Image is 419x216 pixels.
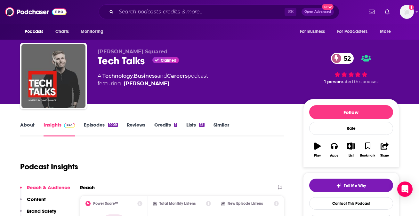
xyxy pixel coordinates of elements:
[98,49,167,55] span: [PERSON_NAME] Squared
[326,138,342,161] button: Apps
[409,5,414,10] svg: Add a profile image
[64,123,75,128] img: Podchaser Pro
[400,5,414,19] span: Logged in as kkitamorn
[124,80,169,88] a: David Savage
[400,5,414,19] button: Show profile menu
[44,122,75,136] a: InsightsPodchaser Pro
[285,8,296,16] span: ⌘ K
[228,201,263,206] h2: New Episode Listens
[344,183,366,188] span: Tell Me Why
[309,179,393,192] button: tell me why sparkleTell Me Why
[186,122,204,136] a: Lists12
[133,73,134,79] span: ,
[159,201,196,206] h2: Total Monthly Listens
[304,10,331,13] span: Open Advanced
[309,122,393,135] div: Rate
[342,79,379,84] span: rated this podcast
[98,80,208,88] span: featuring
[51,26,73,38] a: Charts
[55,27,69,36] span: Charts
[375,26,399,38] button: open menu
[397,181,413,197] div: Open Intercom Messenger
[154,122,177,136] a: Credits1
[360,154,375,158] div: Bookmark
[161,59,176,62] span: Claimed
[116,7,285,17] input: Search podcasts, credits, & more...
[331,53,354,64] a: 52
[25,27,44,36] span: Podcasts
[21,44,85,108] img: Tech Talks
[322,4,334,10] span: New
[400,5,414,19] img: User Profile
[214,122,229,136] a: Similar
[27,184,70,190] p: Reach & Audience
[382,6,392,17] a: Show notifications dropdown
[20,196,46,208] button: Content
[380,154,389,158] div: Share
[337,53,354,64] span: 52
[5,6,67,18] img: Podchaser - Follow, Share and Rate Podcasts
[314,154,321,158] div: Play
[336,183,341,188] img: tell me why sparkle
[349,154,354,158] div: List
[359,138,376,161] button: Bookmark
[309,138,326,161] button: Play
[309,197,393,210] a: Contact This Podcast
[98,72,208,88] div: A podcast
[330,154,338,158] div: Apps
[20,184,70,196] button: Reach & Audience
[303,49,399,88] div: 52 1 personrated this podcast
[20,26,52,38] button: open menu
[376,138,393,161] button: Share
[27,208,56,214] p: Brand Safety
[300,27,325,36] span: For Business
[366,6,377,17] a: Show notifications dropdown
[76,26,112,38] button: open menu
[157,73,167,79] span: and
[333,26,377,38] button: open menu
[199,123,204,127] div: 12
[20,162,78,172] h1: Podcast Insights
[342,138,359,161] button: List
[295,26,333,38] button: open menu
[20,122,35,136] a: About
[324,79,342,84] span: 1 person
[167,73,188,79] a: Careers
[80,184,95,190] h2: Reach
[134,73,157,79] a: Business
[27,196,46,202] p: Content
[380,27,391,36] span: More
[99,4,339,19] div: Search podcasts, credits, & more...
[93,201,118,206] h2: Power Score™
[127,122,145,136] a: Reviews
[81,27,103,36] span: Monitoring
[302,8,334,16] button: Open AdvancedNew
[337,27,368,36] span: For Podcasters
[309,105,393,119] button: Follow
[174,123,177,127] div: 1
[102,73,133,79] a: Technology
[108,123,117,127] div: 1009
[84,122,117,136] a: Episodes1009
